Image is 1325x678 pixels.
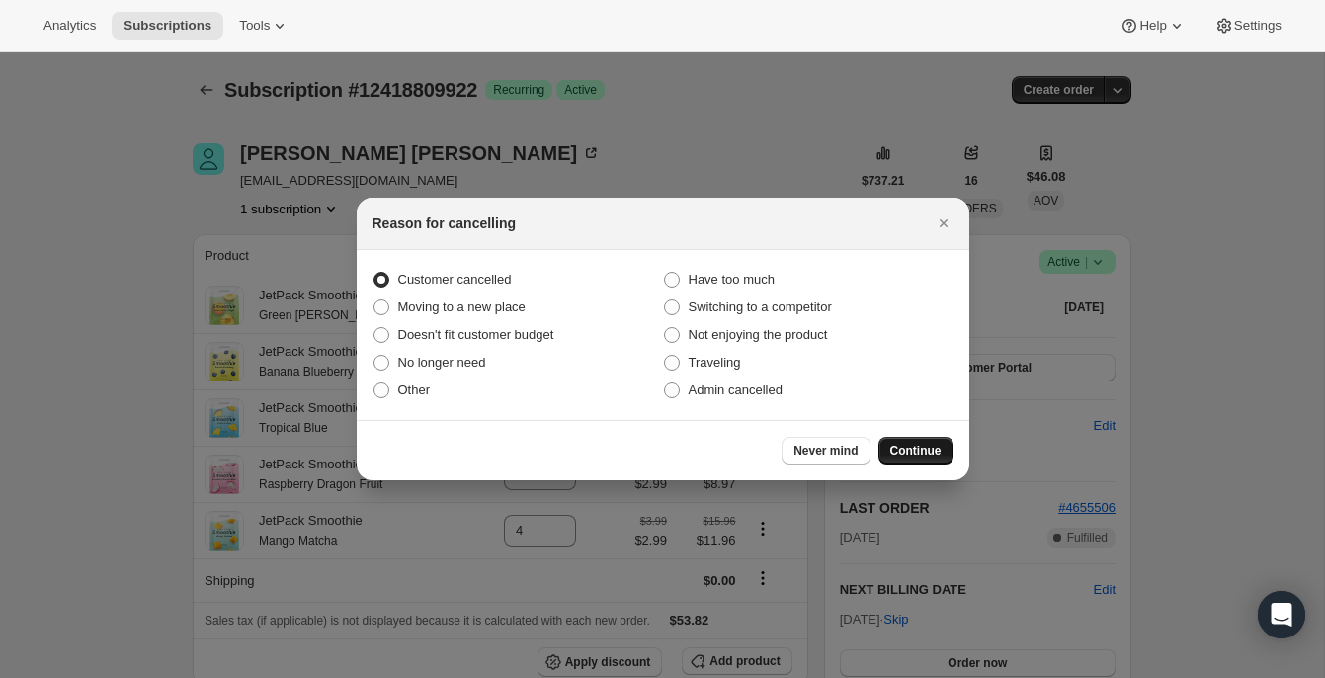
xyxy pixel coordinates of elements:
[398,327,554,342] span: Doesn't fit customer budget
[930,210,957,237] button: Close
[112,12,223,40] button: Subscriptions
[124,18,211,34] span: Subscriptions
[1202,12,1293,40] button: Settings
[398,382,431,397] span: Other
[689,299,832,314] span: Switching to a competitor
[239,18,270,34] span: Tools
[793,443,858,459] span: Never mind
[1108,12,1198,40] button: Help
[398,272,512,287] span: Customer cancelled
[43,18,96,34] span: Analytics
[890,443,942,459] span: Continue
[782,437,870,465] button: Never mind
[689,327,828,342] span: Not enjoying the product
[32,12,108,40] button: Analytics
[398,299,526,314] span: Moving to a new place
[1234,18,1282,34] span: Settings
[878,437,953,465] button: Continue
[227,12,301,40] button: Tools
[1139,18,1166,34] span: Help
[1258,591,1305,638] div: Open Intercom Messenger
[689,272,775,287] span: Have too much
[398,355,486,370] span: No longer need
[689,355,741,370] span: Traveling
[373,213,516,233] h2: Reason for cancelling
[689,382,783,397] span: Admin cancelled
